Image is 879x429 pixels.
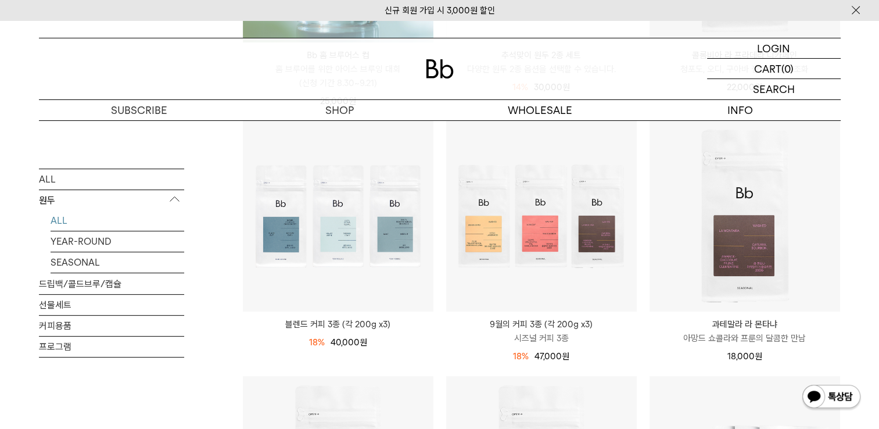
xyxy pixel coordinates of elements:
a: ALL [39,169,184,190]
div: 18% [309,335,325,349]
div: 18% [513,349,529,363]
a: CART (0) [707,59,841,79]
p: SEARCH [753,79,795,99]
a: 선물세트 [39,295,184,315]
img: 로고 [426,59,454,78]
a: SEASONAL [51,252,184,273]
a: ALL [51,210,184,231]
p: 아망드 쇼콜라와 프룬의 달콤한 만남 [650,331,840,345]
p: 시즈널 커피 3종 [446,331,637,345]
a: 드립백/콜드브루/캡슐 [39,274,184,294]
img: 블렌드 커피 3종 (각 200g x3) [243,121,433,312]
a: SHOP [239,100,440,120]
p: 원두 [39,190,184,211]
p: LOGIN [757,38,790,58]
a: YEAR-ROUND [51,231,184,252]
span: 18,000 [727,351,762,362]
span: 40,000 [331,337,367,348]
a: 신규 회원 가입 시 3,000원 할인 [385,5,495,16]
p: 과테말라 라 몬타냐 [650,317,840,331]
a: 커피용품 [39,316,184,336]
img: 9월의 커피 3종 (각 200g x3) [446,121,637,312]
img: 카카오톡 채널 1:1 채팅 버튼 [801,384,862,412]
a: SUBSCRIBE [39,100,239,120]
span: 원 [360,337,367,348]
p: CART [754,59,781,78]
a: 블렌드 커피 3종 (각 200g x3) [243,317,433,331]
a: 프로그램 [39,337,184,357]
a: LOGIN [707,38,841,59]
p: 9월의 커피 3종 (각 200g x3) [446,317,637,331]
p: (0) [781,59,794,78]
span: 47,000 [534,351,569,362]
p: INFO [640,100,841,120]
img: 과테말라 라 몬타냐 [650,121,840,312]
span: 원 [562,351,569,362]
p: WHOLESALE [440,100,640,120]
a: 과테말라 라 몬타냐 아망드 쇼콜라와 프룬의 달콤한 만남 [650,317,840,345]
span: 원 [755,351,762,362]
a: 9월의 커피 3종 (각 200g x3) 시즈널 커피 3종 [446,317,637,345]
